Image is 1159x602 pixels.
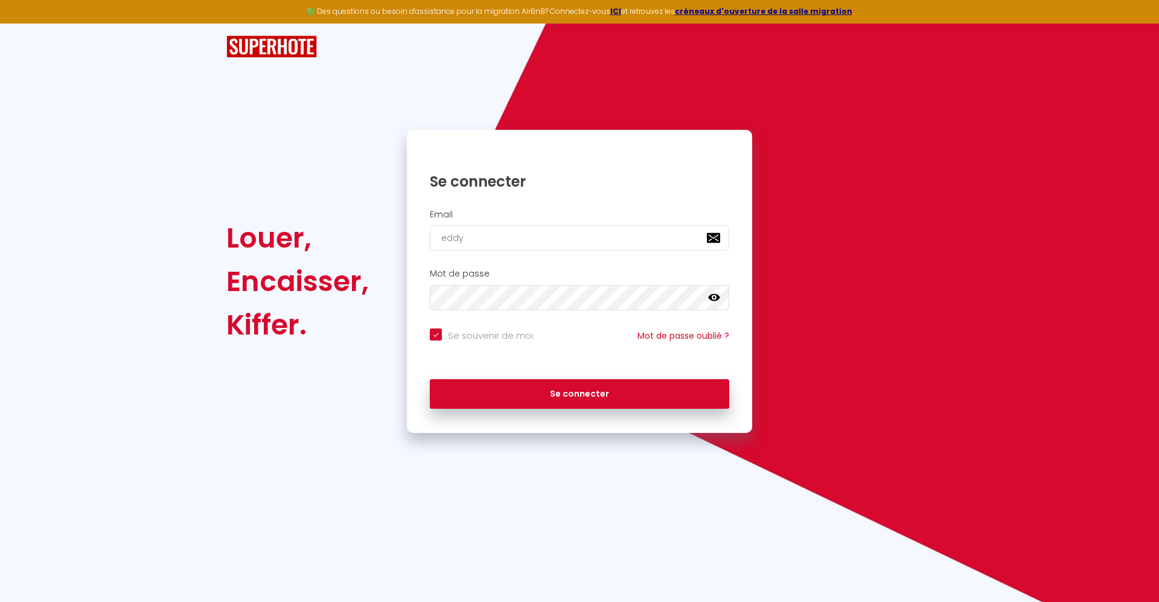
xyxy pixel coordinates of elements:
[430,269,729,279] h2: Mot de passe
[430,225,729,251] input: Ton Email
[637,330,729,342] a: Mot de passe oublié ?
[430,172,729,191] h1: Se connecter
[430,210,729,220] h2: Email
[430,379,729,409] button: Se connecter
[610,6,621,16] a: ICI
[226,36,317,58] img: SuperHote logo
[226,303,369,347] div: Kiffer.
[675,6,852,16] a: créneaux d'ouverture de la salle migration
[226,216,369,260] div: Louer,
[226,260,369,303] div: Encaisser,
